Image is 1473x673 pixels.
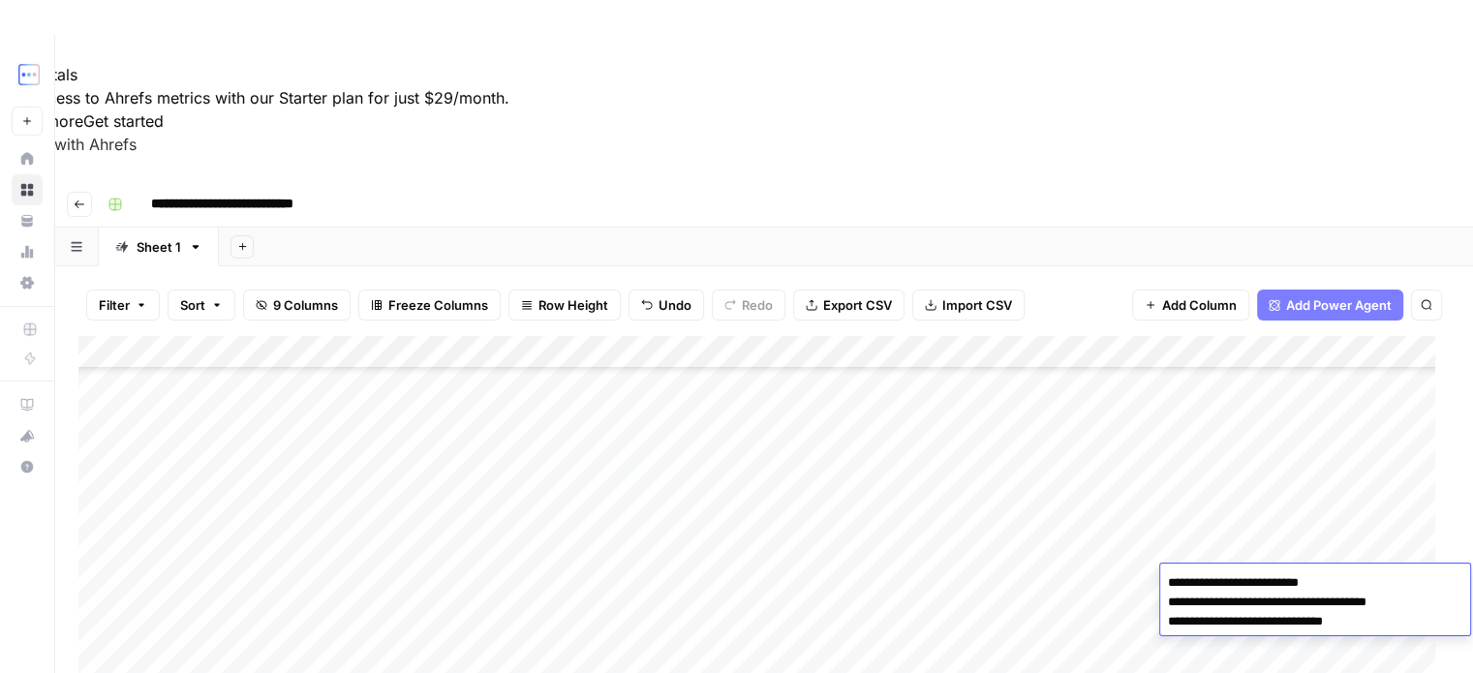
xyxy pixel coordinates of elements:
button: Sort [168,290,235,321]
button: Filter [86,290,160,321]
a: Browse [12,174,43,205]
span: Export CSV [823,295,892,315]
button: Add Power Agent [1257,290,1403,321]
button: Export CSV [793,290,905,321]
span: Add Power Agent [1286,295,1392,315]
button: Undo [629,290,704,321]
a: Sheet 1 [99,228,219,266]
button: Add Column [1132,290,1249,321]
button: What's new? [12,420,43,451]
a: Your Data [12,205,43,236]
span: Sort [180,295,205,315]
button: Redo [712,290,785,321]
span: 9 Columns [273,295,338,315]
div: Sheet 1 [137,237,181,257]
span: Freeze Columns [388,295,488,315]
div: What's new? [13,421,42,450]
span: Redo [742,295,773,315]
span: Row Height [538,295,608,315]
button: Row Height [508,290,621,321]
span: Add Column [1162,295,1237,315]
button: Help + Support [12,451,43,482]
a: Usage [12,236,43,267]
span: Filter [99,295,130,315]
button: Get started [83,109,164,133]
button: Import CSV [912,290,1025,321]
button: Freeze Columns [358,290,501,321]
a: Settings [12,267,43,298]
span: Undo [659,295,691,315]
button: 9 Columns [243,290,351,321]
a: AirOps Academy [12,389,43,420]
span: Import CSV [942,295,1012,315]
